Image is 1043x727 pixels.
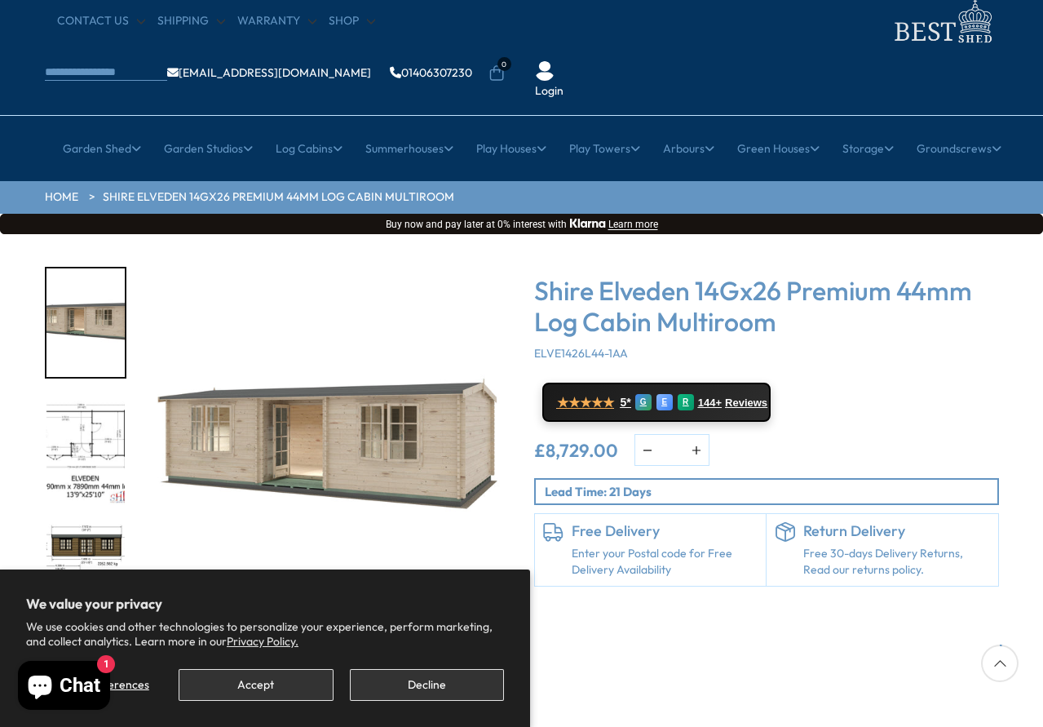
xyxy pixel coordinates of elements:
[698,397,722,410] span: 144+
[542,383,771,422] a: ★★★★★ 5* G E R 144+ Reviews
[476,128,546,169] a: Play Houses
[46,268,125,377] img: Elveden_4190x7890_white_open_0100_53fdd14a-01da-474c-ae94-e4b3860414c8_200x200.jpg
[635,394,652,410] div: G
[737,128,820,169] a: Green Houses
[26,619,504,649] p: We use cookies and other technologies to personalize your experience, perform marketing, and coll...
[557,395,614,410] span: ★★★★★
[103,189,454,206] a: Shire Elveden 14Gx26 Premium 44mm Log Cabin Multiroom
[678,394,694,410] div: R
[143,267,510,670] div: 1 / 10
[390,67,472,78] a: 01406307230
[572,546,758,578] a: Enter your Postal code for Free Delivery Availability
[663,128,714,169] a: Arbours
[725,397,767,410] span: Reviews
[365,128,453,169] a: Summerhouses
[534,275,999,338] h3: Shire Elveden 14Gx26 Premium 44mm Log Cabin Multiroom
[46,397,125,505] img: Elveden4190x789014x2644mmMFTPLAN_40677167-342d-438a-b30c-ffbc9aefab87_200x200.jpg
[569,128,640,169] a: Play Towers
[329,13,375,29] a: Shop
[46,524,125,632] img: Elveden4190x789014x2644mmMFTLINE_05ef15f3-8f2d-43f2-bb02-09e9d57abccb_200x200.jpg
[535,83,563,100] a: Login
[534,441,618,459] ins: £8,729.00
[842,128,894,169] a: Storage
[917,128,1001,169] a: Groundscrews
[572,522,758,540] h6: Free Delivery
[803,546,990,578] p: Free 30-days Delivery Returns, Read our returns policy.
[350,669,504,701] button: Decline
[45,395,126,507] div: 2 / 10
[656,394,673,410] div: E
[167,67,371,78] a: [EMAIL_ADDRESS][DOMAIN_NAME]
[164,128,253,169] a: Garden Studios
[534,346,628,361] span: ELVE1426L44-1AA
[45,522,126,634] div: 3 / 10
[179,669,333,701] button: Accept
[488,65,505,82] a: 0
[57,13,145,29] a: CONTACT US
[13,661,115,714] inbox-online-store-chat: Shopify online store chat
[237,13,316,29] a: Warranty
[157,13,225,29] a: Shipping
[276,128,343,169] a: Log Cabins
[497,57,511,71] span: 0
[45,189,78,206] a: HOME
[143,267,510,634] img: Shire Elveden 14Gx26 Premium Log Cabin Multiroom - Best Shed
[545,483,997,500] p: Lead Time: 21 Days
[803,522,990,540] h6: Return Delivery
[535,61,555,81] img: User Icon
[227,634,298,649] a: Privacy Policy.
[63,128,141,169] a: Garden Shed
[45,267,126,379] div: 1 / 10
[26,596,504,612] h2: We value your privacy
